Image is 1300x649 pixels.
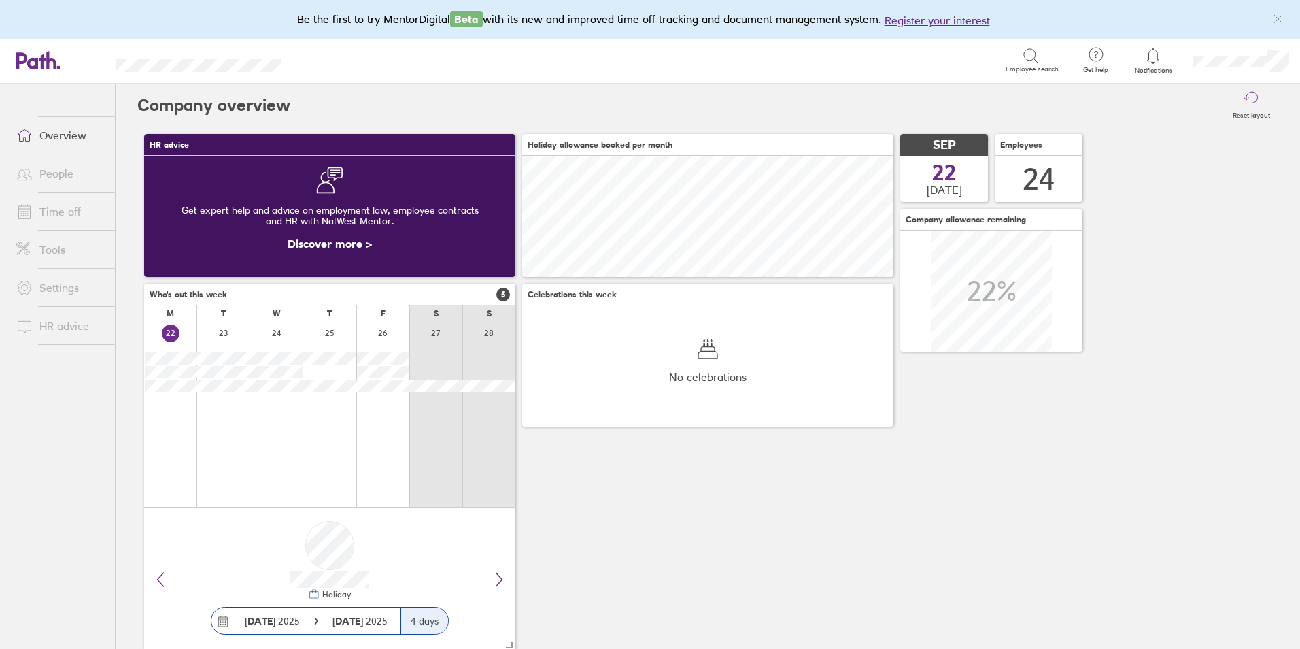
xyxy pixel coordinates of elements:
span: 2025 [332,616,388,627]
span: HR advice [150,140,189,150]
span: Who's out this week [150,290,227,299]
button: Register your interest [885,12,990,29]
a: HR advice [5,312,115,339]
a: Overview [5,122,115,149]
div: 4 days [400,608,448,634]
a: Tools [5,236,115,263]
strong: [DATE] [245,615,275,627]
div: S [487,309,492,318]
span: No celebrations [669,371,747,383]
span: 2025 [245,616,300,627]
a: Time off [5,198,115,225]
div: 24 [1023,162,1055,197]
span: Notifications [1131,67,1176,75]
button: Reset layout [1225,84,1278,127]
div: T [221,309,226,318]
div: Search [318,54,353,66]
span: Company allowance remaining [906,215,1026,224]
h2: Company overview [137,84,290,127]
div: S [434,309,439,318]
a: Notifications [1131,46,1176,75]
div: T [327,309,332,318]
div: Get expert help and advice on employment law, employee contracts and HR with NatWest Mentor. [155,194,504,237]
strong: [DATE] [332,615,366,627]
span: Beta [450,11,483,27]
a: Settings [5,274,115,301]
div: Holiday [320,590,351,599]
span: Celebrations this week [528,290,617,299]
a: People [5,160,115,187]
span: Get help [1074,66,1118,74]
span: SEP [933,138,956,152]
div: W [273,309,281,318]
a: Discover more > [288,237,372,250]
span: 22 [932,162,957,184]
span: [DATE] [927,184,962,196]
label: Reset layout [1225,107,1278,120]
span: 5 [496,288,510,301]
span: Employees [1000,140,1042,150]
div: Be the first to try MentorDigital with its new and improved time off tracking and document manage... [297,11,1004,29]
div: M [167,309,174,318]
span: Holiday allowance booked per month [528,140,672,150]
div: F [381,309,386,318]
span: Employee search [1006,65,1059,73]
